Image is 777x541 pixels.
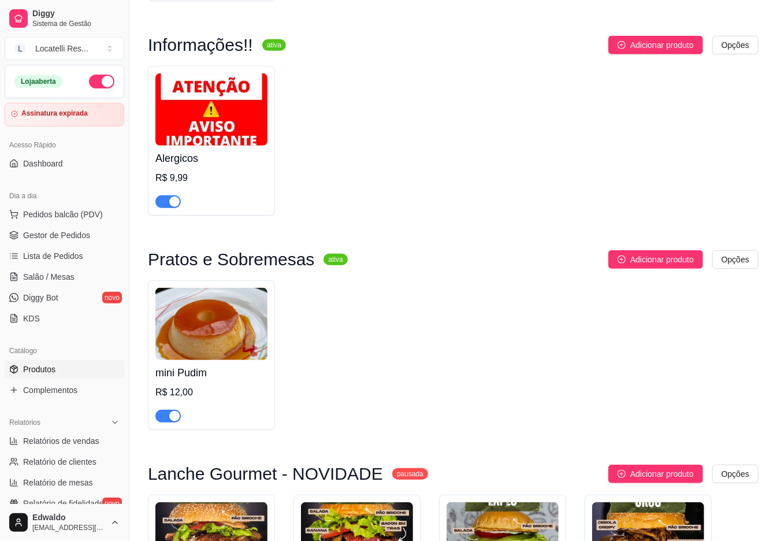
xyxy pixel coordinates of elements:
span: plus-circle [618,470,626,478]
span: Lista de Pedidos [23,250,83,262]
span: Dashboard [23,158,63,169]
span: Opções [722,253,749,266]
button: Opções [712,250,759,269]
span: Diggy Bot [23,292,58,303]
a: Lista de Pedidos [5,247,124,265]
span: Salão / Mesas [23,271,75,283]
button: Select a team [5,37,124,60]
span: Pedidos balcão (PDV) [23,209,103,220]
sup: pausada [392,468,428,480]
div: R$ 12,00 [155,386,267,399]
span: Produtos [23,364,55,375]
a: Relatório de mesas [5,473,124,492]
a: Gestor de Pedidos [5,226,124,244]
span: plus-circle [618,255,626,264]
a: Salão / Mesas [5,268,124,286]
span: plus-circle [618,41,626,49]
img: product-image [155,73,267,146]
h4: mini Pudim [155,365,267,381]
a: Assinatura expirada [5,103,124,127]
span: L [14,43,26,54]
a: Dashboard [5,154,124,173]
img: product-image [155,288,267,360]
span: Relatório de clientes [23,456,96,468]
button: Edwaldo[EMAIL_ADDRESS][DOMAIN_NAME] [5,509,124,536]
span: Complementos [23,384,77,396]
button: Pedidos balcão (PDV) [5,205,124,224]
button: Alterar Status [89,75,114,88]
div: Locatelli Res ... [35,43,88,54]
a: Relatório de clientes [5,453,124,471]
div: Dia a dia [5,187,124,205]
a: Relatório de fidelidadenovo [5,494,124,513]
span: Opções [722,39,749,51]
span: Adicionar produto [630,468,694,480]
div: Catálogo [5,342,124,360]
button: Adicionar produto [608,465,703,483]
span: [EMAIL_ADDRESS][DOMAIN_NAME] [32,523,106,532]
span: Diggy [32,9,120,19]
div: Acesso Rápido [5,136,124,154]
button: Adicionar produto [608,36,703,54]
span: Opções [722,468,749,480]
a: Produtos [5,360,124,379]
span: Relatório de mesas [23,477,93,488]
span: Relatórios de vendas [23,435,99,447]
article: Assinatura expirada [21,109,88,118]
a: DiggySistema de Gestão [5,5,124,32]
button: Opções [712,465,759,483]
h3: Lanche Gourmet - NOVIDADE [148,467,383,481]
sup: ativa [262,39,286,51]
h3: Informações!! [148,38,253,52]
sup: ativa [324,254,347,265]
span: Relatórios [9,418,40,427]
div: Loja aberta [14,75,62,88]
span: Relatório de fidelidade [23,498,103,509]
a: Complementos [5,381,124,399]
span: Adicionar produto [630,253,694,266]
span: KDS [23,313,40,324]
a: KDS [5,309,124,328]
button: Opções [712,36,759,54]
a: Relatórios de vendas [5,432,124,450]
div: R$ 9,99 [155,171,267,185]
span: Sistema de Gestão [32,19,120,28]
a: Diggy Botnovo [5,288,124,307]
h3: Pratos e Sobremesas [148,253,314,266]
span: Gestor de Pedidos [23,229,90,241]
h4: Alergicos [155,150,267,166]
button: Adicionar produto [608,250,703,269]
span: Edwaldo [32,513,106,523]
span: Adicionar produto [630,39,694,51]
